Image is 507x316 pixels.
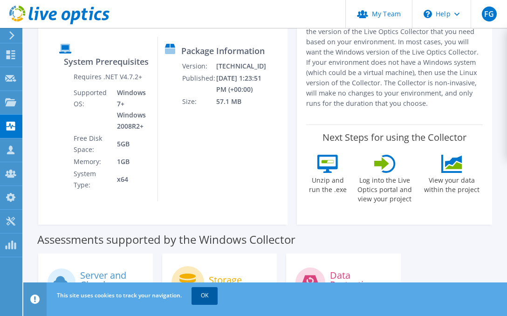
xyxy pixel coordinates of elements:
[482,7,497,21] span: FG
[322,132,466,143] label: Next Steps for using the Collector
[354,173,416,204] label: Log into the Live Optics portal and view your project
[80,271,144,289] label: Server and Cloud
[64,57,149,66] label: System Prerequisites
[73,156,110,168] td: Memory:
[306,6,483,109] p: Live Optics supports agentless collection of different operating systems, appliances, and applica...
[192,287,218,304] a: OK
[209,275,242,285] label: Storage
[73,168,110,191] td: System Type:
[73,132,110,156] td: Free Disk Space:
[330,271,391,289] label: Data Protection
[110,132,151,156] td: 5GB
[182,60,216,72] td: Version:
[216,60,267,72] td: [TECHNICAL_ID]
[181,46,265,55] label: Package Information
[306,173,349,194] label: Unzip and run the .exe
[73,87,110,132] td: Supported OS:
[74,72,142,82] label: Requires .NET V4.7.2+
[37,235,295,244] label: Assessments supported by the Windows Collector
[110,156,151,168] td: 1GB
[182,96,216,108] td: Size:
[421,173,483,194] label: View your data within the project
[57,291,182,299] span: This site uses cookies to track your navigation.
[216,72,267,96] td: [DATE] 1:23:51 PM (+00:00)
[424,10,432,18] svg: \n
[110,87,151,132] td: Windows 7+ Windows 2008R2+
[216,96,267,108] td: 57.1 MB
[182,72,216,96] td: Published:
[110,168,151,191] td: x64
